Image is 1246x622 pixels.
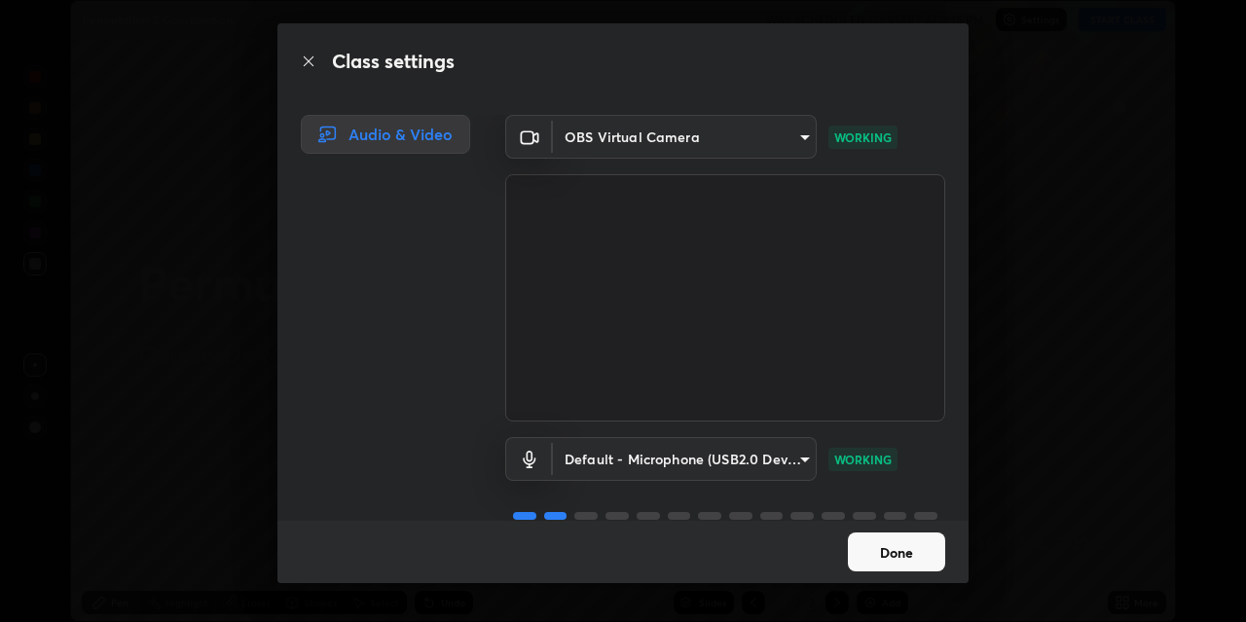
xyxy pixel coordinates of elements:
h2: Class settings [332,47,455,76]
div: Audio & Video [301,115,470,154]
div: OBS Virtual Camera [553,115,817,159]
div: OBS Virtual Camera [553,437,817,481]
button: Done [848,532,945,571]
p: WORKING [834,128,892,146]
p: WORKING [834,451,892,468]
